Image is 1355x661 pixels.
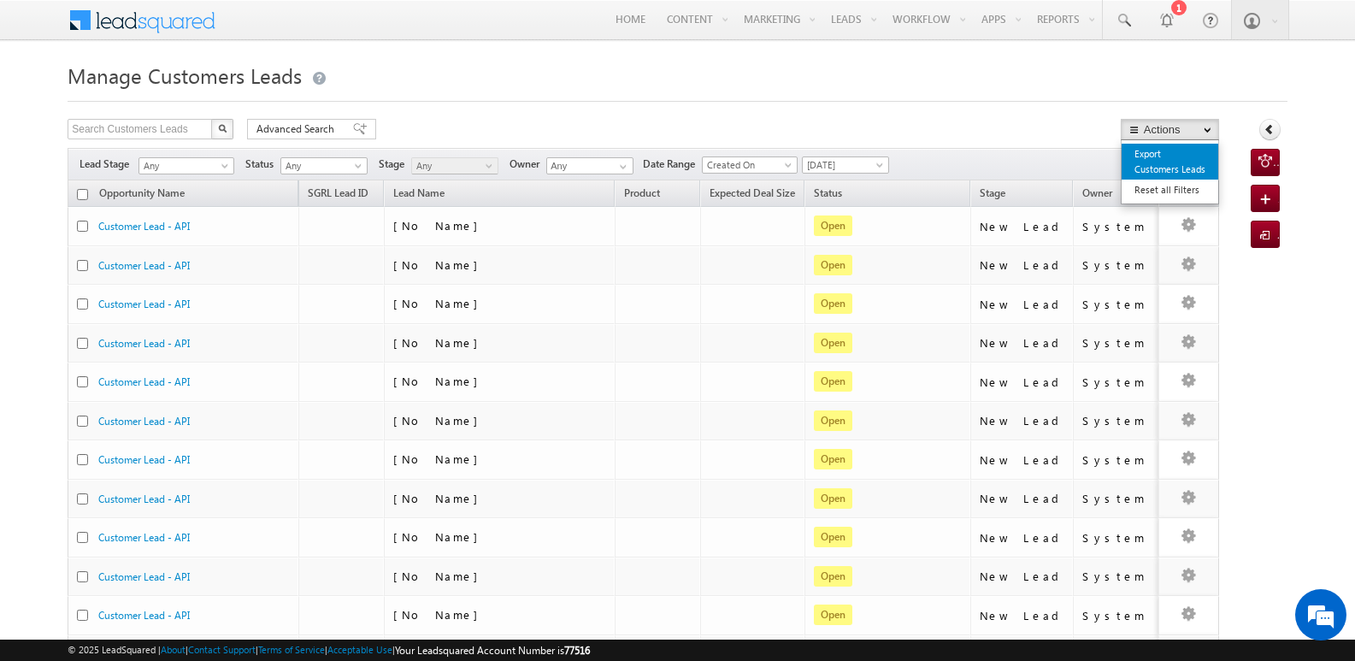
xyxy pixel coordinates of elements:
a: Customer Lead - API [98,609,190,622]
span: Open [814,333,852,353]
span: [DATE] [803,157,884,173]
div: New Lead [980,297,1065,312]
span: Your Leadsquared Account Number is [395,644,590,657]
div: New Lead [980,219,1065,234]
span: Advanced Search [256,121,339,137]
span: Stage [379,156,411,172]
div: System [1082,569,1151,584]
span: Product [624,186,660,199]
span: [No Name] [393,335,486,350]
a: Customer Lead - API [98,415,190,428]
div: System [1082,335,1151,351]
img: Search [218,124,227,133]
div: New Lead [980,257,1065,273]
div: System [1082,375,1151,390]
a: Terms of Service [258,644,325,655]
span: Open [814,527,852,547]
span: [No Name] [393,218,486,233]
span: Any [412,158,493,174]
span: Date Range [643,156,702,172]
span: [No Name] [393,413,486,428]
a: Show All Items [610,158,632,175]
div: System [1082,452,1151,468]
a: Expected Deal Size [701,184,804,206]
a: Customer Lead - API [98,375,190,388]
span: [No Name] [393,569,486,583]
span: Any [281,158,362,174]
span: Expected Deal Size [710,186,795,199]
div: System [1082,219,1151,234]
div: New Lead [980,569,1065,584]
div: New Lead [980,375,1065,390]
a: Any [138,157,234,174]
span: Created On [703,157,792,173]
span: Open [814,293,852,314]
span: [No Name] [393,451,486,466]
span: Open [814,449,852,469]
span: Lead Name [385,184,453,206]
a: SGRL Lead ID [299,184,377,206]
div: System [1082,297,1151,312]
a: Customer Lead - API [98,453,190,466]
div: New Lead [980,413,1065,428]
span: [No Name] [393,296,486,310]
span: Any [139,158,228,174]
span: Open [814,605,852,625]
div: System [1082,257,1151,273]
a: Customer Lead - API [98,570,190,583]
button: Actions [1121,119,1219,140]
input: Type to Search [546,157,633,174]
div: System [1082,608,1151,623]
span: [No Name] [393,529,486,544]
a: Acceptable Use [327,644,392,655]
div: System [1082,491,1151,506]
span: Stage [980,186,1005,199]
a: Customer Lead - API [98,337,190,350]
a: Customer Lead - API [98,220,190,233]
div: System [1082,413,1151,428]
span: [No Name] [393,257,486,272]
span: 77516 [564,644,590,657]
input: Check all records [77,189,88,200]
a: Any [411,157,498,174]
div: New Lead [980,491,1065,506]
span: Lead Stage [80,156,136,172]
a: Created On [702,156,798,174]
div: New Lead [980,530,1065,546]
a: About [161,644,186,655]
a: Customer Lead - API [98,298,190,310]
div: New Lead [980,335,1065,351]
a: Export Customers Leads [1122,144,1218,180]
a: Any [280,157,368,174]
span: Owner [510,156,546,172]
a: Status [805,184,851,206]
span: Open [814,488,852,509]
a: Customer Lead - API [98,259,190,272]
span: [No Name] [393,491,486,505]
span: Owner [1082,186,1112,199]
a: Opportunity Name [91,184,193,206]
span: SGRL Lead ID [308,186,368,199]
span: Open [814,566,852,587]
a: Reset all Filters [1122,180,1218,200]
a: [DATE] [802,156,889,174]
div: New Lead [980,608,1065,623]
span: Status [245,156,280,172]
span: Open [814,215,852,236]
span: Open [814,371,852,392]
span: [No Name] [393,607,486,622]
span: © 2025 LeadSquared | | | | | [68,642,590,658]
div: System [1082,530,1151,546]
span: Open [814,410,852,431]
div: New Lead [980,452,1065,468]
span: Manage Customers Leads [68,62,302,89]
span: Open [814,255,852,275]
a: Stage [971,184,1014,206]
span: Opportunity Name [99,186,185,199]
a: Contact Support [188,644,256,655]
a: Customer Lead - API [98,531,190,544]
a: Customer Lead - API [98,493,190,505]
span: [No Name] [393,374,486,388]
